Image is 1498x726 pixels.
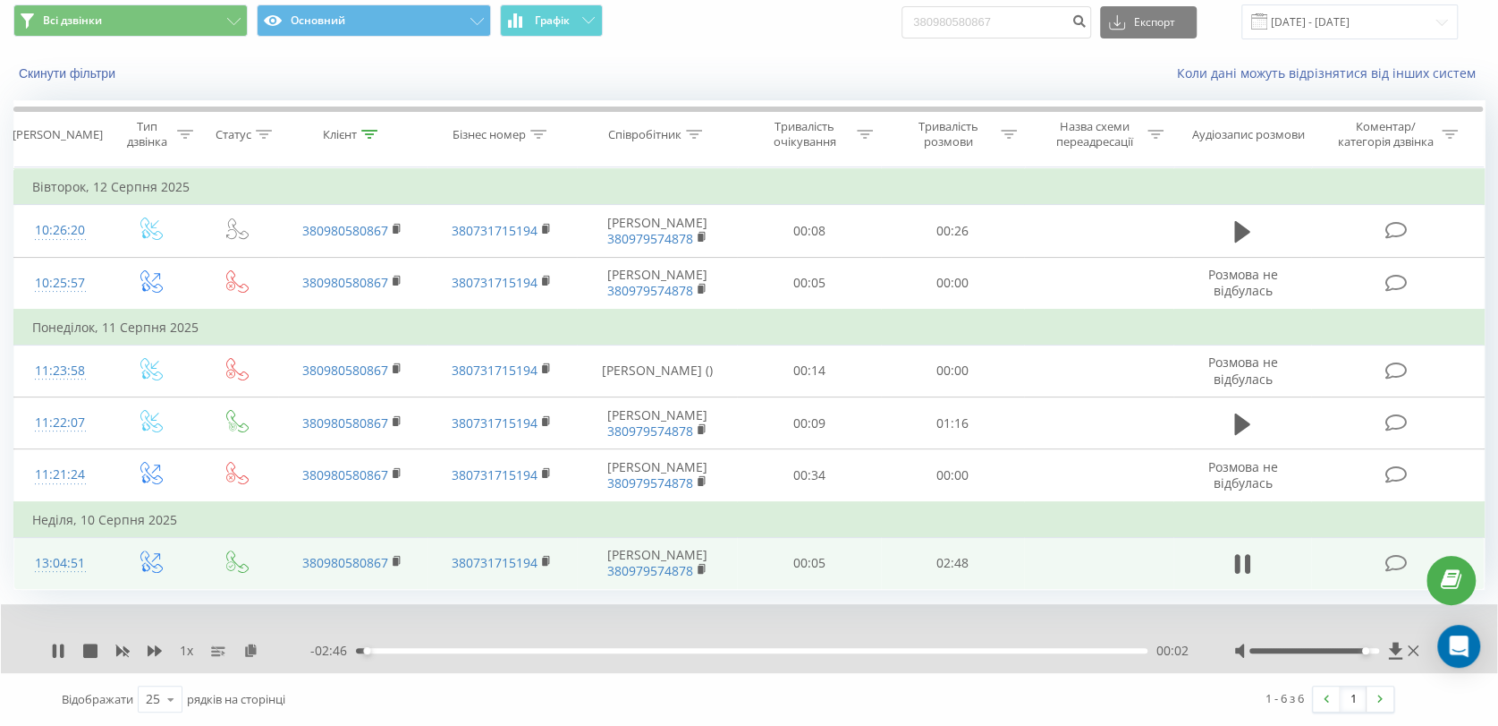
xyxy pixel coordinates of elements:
div: 1 - 6 з 6 [1265,689,1304,707]
a: 380980580867 [302,414,388,431]
div: Статус [216,127,251,142]
div: Тривалість очікування [757,119,852,149]
button: Графік [500,4,603,37]
td: [PERSON_NAME] [577,449,738,502]
a: 380980580867 [302,554,388,571]
input: Пошук за номером [901,6,1091,38]
td: 00:09 [737,397,880,449]
span: Розмова не відбулась [1207,354,1277,387]
div: 11:23:58 [32,354,88,389]
span: Розмова не відбулась [1207,458,1277,491]
div: 11:21:24 [32,457,88,492]
a: 380979574878 [607,230,693,247]
div: Accessibility label [1362,647,1369,654]
a: 380731715194 [452,222,537,239]
button: Основний [257,4,491,37]
a: 380980580867 [302,466,388,483]
td: 02:48 [881,537,1024,589]
div: 10:26:20 [32,213,88,248]
span: Розмова не відбулась [1207,266,1277,299]
div: [PERSON_NAME] [13,127,103,142]
span: Відображати [62,691,133,707]
a: 380731715194 [452,362,537,379]
a: 380979574878 [607,282,693,299]
div: Коментар/категорія дзвінка [1333,119,1437,149]
a: 380980580867 [302,362,388,379]
a: Коли дані можуть відрізнятися вiд інших систем [1177,64,1485,81]
div: 13:04:51 [32,546,88,581]
div: Тип дзвінка [122,119,173,149]
div: 25 [146,690,160,708]
div: 10:25:57 [32,266,88,301]
a: 380980580867 [302,274,388,291]
td: 00:34 [737,449,880,502]
span: рядків на сторінці [187,691,285,707]
td: 00:14 [737,345,880,397]
a: 380731715194 [452,414,537,431]
span: - 02:46 [310,642,356,660]
td: 00:00 [881,345,1024,397]
button: Скинути фільтри [13,65,124,81]
td: Понеділок, 11 Серпня 2025 [14,310,1485,346]
a: 380980580867 [302,222,388,239]
div: Назва схеми переадресації [1047,119,1143,149]
a: 380731715194 [452,274,537,291]
span: Всі дзвінки [43,13,102,28]
a: 1 [1340,687,1367,712]
td: 00:00 [881,257,1024,310]
span: 1 x [180,642,193,660]
a: 380979574878 [607,423,693,440]
td: [PERSON_NAME] [577,537,738,589]
td: [PERSON_NAME] [577,205,738,257]
span: 00:02 [1156,642,1189,660]
div: Аудіозапис розмови [1192,127,1305,142]
td: 00:05 [737,537,880,589]
a: 380979574878 [607,562,693,579]
td: 00:26 [881,205,1024,257]
td: 00:00 [881,449,1024,502]
span: Графік [535,14,570,27]
div: Тривалість розмови [901,119,996,149]
div: Співробітник [608,127,681,142]
td: 00:05 [737,257,880,310]
a: 380731715194 [452,554,537,571]
td: [PERSON_NAME] () [577,345,738,397]
div: 11:22:07 [32,406,88,440]
td: [PERSON_NAME] [577,397,738,449]
button: Всі дзвінки [13,4,248,37]
a: 380979574878 [607,474,693,491]
td: 01:16 [881,397,1024,449]
div: Бізнес номер [453,127,526,142]
td: [PERSON_NAME] [577,257,738,310]
button: Експорт [1100,6,1197,38]
td: Вівторок, 12 Серпня 2025 [14,169,1485,205]
a: 380731715194 [452,466,537,483]
td: Неділя, 10 Серпня 2025 [14,502,1485,538]
div: Клієнт [323,127,357,142]
td: 00:08 [737,205,880,257]
div: Accessibility label [363,647,370,654]
div: Open Intercom Messenger [1437,625,1480,668]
